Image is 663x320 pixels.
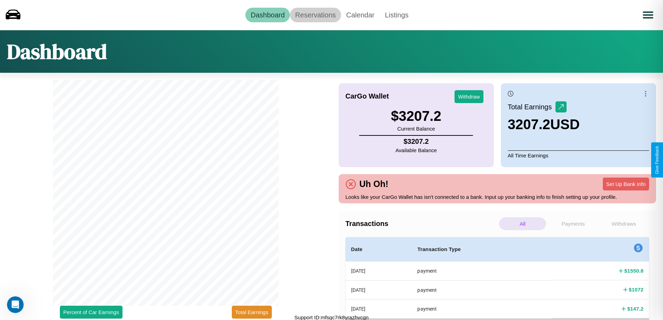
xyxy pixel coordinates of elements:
h4: Uh Oh! [356,179,392,189]
button: Open menu [638,5,658,25]
p: Available Balance [395,146,437,155]
h4: Date [351,245,407,253]
th: [DATE] [346,280,412,299]
div: Give Feedback [655,146,660,174]
p: Withdraws [600,217,647,230]
button: Withdraw [455,90,483,103]
p: Looks like your CarGo Wallet has isn't connected to a bank. Input up your banking info to finish ... [346,192,649,202]
iframe: Intercom live chat [7,296,24,313]
h4: $ 1072 [629,286,644,293]
a: Listings [380,8,414,22]
button: Total Earnings [232,306,272,319]
p: Payments [550,217,597,230]
th: payment [412,262,553,281]
h3: $ 3207.2 [391,108,441,124]
h3: 3207.2 USD [508,117,580,132]
th: [DATE] [346,299,412,318]
p: Total Earnings [508,101,555,113]
h4: Transactions [346,220,497,228]
h4: CarGo Wallet [346,92,389,100]
h4: Transaction Type [417,245,547,253]
a: Reservations [290,8,341,22]
h4: $ 147.2 [627,305,644,312]
button: Percent of Car Earnings [60,306,123,319]
p: Current Balance [391,124,441,133]
a: Dashboard [245,8,290,22]
button: Set Up Bank Info [603,178,649,190]
p: All [499,217,546,230]
h1: Dashboard [7,37,107,66]
th: [DATE] [346,262,412,281]
p: All Time Earnings [508,150,649,160]
th: payment [412,280,553,299]
a: Calendar [341,8,380,22]
h4: $ 3207.2 [395,138,437,146]
th: payment [412,299,553,318]
h4: $ 1550.8 [624,267,644,274]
